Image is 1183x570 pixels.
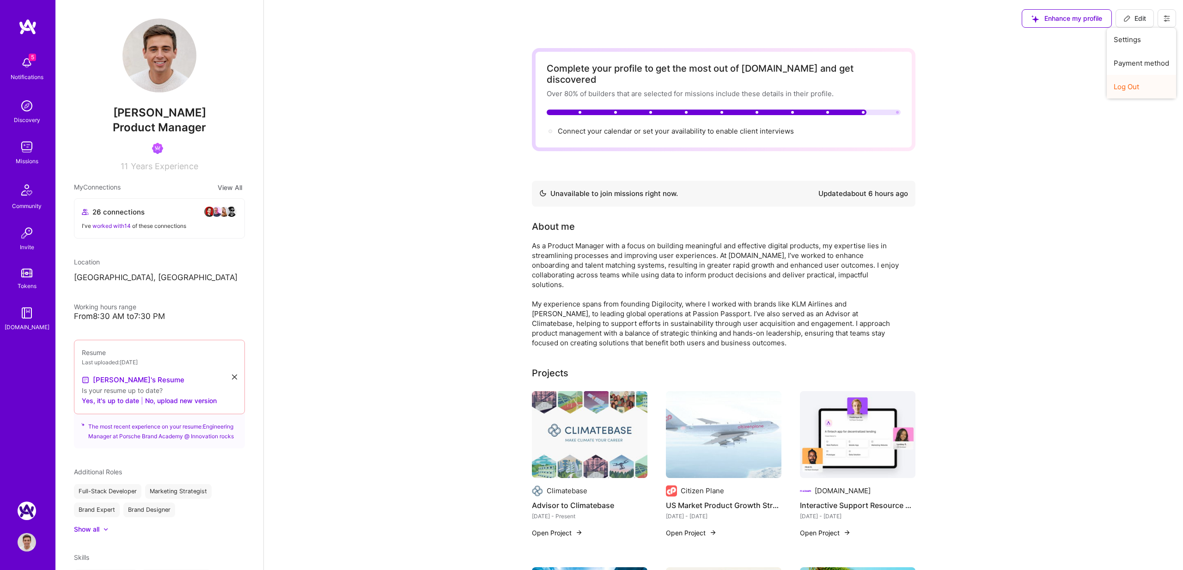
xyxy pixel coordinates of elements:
span: Edit [1123,14,1146,23]
button: View All [215,182,245,193]
span: [PERSON_NAME] [74,106,245,120]
div: Projects [532,366,568,380]
img: User Avatar [122,18,196,92]
button: 26 connectionsavataravataravataravatarI've worked with14 of these connections [74,198,245,239]
div: Missions [16,156,38,166]
img: Been on Mission [152,143,163,154]
button: Yes, it's up to date [82,395,139,406]
span: Additional Roles [74,468,122,476]
button: No, upload new version [145,395,217,406]
img: arrow-right [843,529,851,536]
div: I've of these connections [82,221,237,231]
img: Company logo [800,485,811,496]
img: Community [16,179,38,201]
img: avatar [226,206,237,217]
img: Resume [82,376,89,384]
h4: Interactive Support Resource — [DOMAIN_NAME] [800,499,915,511]
div: Show all [74,525,99,534]
span: Connect your calendar or set your availability to enable client interviews [558,127,794,135]
img: Invite [18,224,36,242]
span: 26 connections [92,207,145,217]
div: Updated about 6 hours ago [818,188,908,199]
img: arrow-right [709,529,717,536]
img: logo [18,18,37,35]
div: Notifications [11,72,43,82]
div: About me [532,220,575,233]
div: Unavailable to join missions right now. [539,188,678,199]
span: 5 [29,54,36,61]
span: Skills [74,553,89,561]
img: avatar [211,206,222,217]
i: icon Close [232,374,237,380]
img: tokens [21,269,32,277]
button: Payment method [1107,51,1176,75]
img: arrow-right [575,529,583,536]
span: | [141,396,143,405]
span: Working hours range [74,303,136,311]
span: Resume [82,349,106,356]
span: 11 [121,161,128,171]
div: [DOMAIN_NAME] [5,322,49,332]
img: Company logo [666,485,677,496]
div: Brand Designer [123,503,175,517]
div: Is your resume up to date? [82,386,237,395]
h4: US Market Product Growth Strategy [666,499,781,511]
span: Years Experience [131,161,198,171]
div: From 8:30 AM to 7:30 PM [74,312,245,321]
span: Enhance my profile [1031,14,1102,23]
button: Edit [1116,9,1154,28]
i: icon Collaborator [82,208,89,215]
img: Interactive Support Resource — A.Guide [800,391,915,478]
span: My Connections [74,182,121,193]
p: [GEOGRAPHIC_DATA], [GEOGRAPHIC_DATA] [74,272,245,283]
div: [DATE] - Present [532,511,647,521]
div: Climatebase [547,486,587,496]
div: The most recent experience on your resume: Engineering Manager at Porsche Brand Academy @ Innovat... [74,409,245,448]
div: Tokens [18,281,37,291]
div: Over 80% of builders that are selected for missions include these details in their profile. [547,89,901,98]
i: icon SuggestedTeams [81,422,85,428]
div: Brand Expert [74,503,120,517]
div: Location [74,257,245,267]
div: Discovery [14,115,40,125]
img: avatar [204,206,215,217]
img: teamwork [18,138,36,156]
img: A.Team: Google Calendar Integration Testing [18,502,36,520]
button: Open Project [532,528,583,538]
button: Log Out [1107,75,1176,98]
div: [DATE] - [DATE] [800,511,915,521]
button: Settings [1107,28,1176,51]
img: Availability [539,190,547,197]
div: Invite [20,242,34,252]
button: Enhance my profile [1022,9,1112,28]
h4: Advisor to Climatebase [532,499,647,511]
img: Company logo [532,485,543,496]
img: guide book [18,304,36,322]
button: Open Project [666,528,717,538]
div: As a Product Manager with a focus on building meaningful and effective digital products, my exper... [532,241,902,348]
img: Advisor to Climatebase [532,391,647,478]
div: Full-Stack Developer [74,484,141,499]
div: [DATE] - [DATE] [666,511,781,521]
span: Product Manager [113,121,206,134]
a: User Avatar [15,533,38,552]
span: worked with 14 [92,222,131,229]
div: [DOMAIN_NAME] [815,486,871,496]
button: Open Project [800,528,851,538]
img: avatar [219,206,230,217]
div: Citizen Plane [681,486,724,496]
div: Last uploaded: [DATE] [82,357,237,367]
img: US Market Product Growth Strategy [666,391,781,478]
a: A.Team: Google Calendar Integration Testing [15,502,38,520]
img: bell [18,54,36,72]
a: [PERSON_NAME]'s Resume [82,374,184,386]
div: Marketing Strategist [145,484,212,499]
img: User Avatar [18,533,36,552]
div: Community [12,201,42,211]
div: Complete your profile to get the most out of [DOMAIN_NAME] and get discovered [547,63,901,85]
i: icon SuggestedTeams [1031,15,1039,23]
img: discovery [18,97,36,115]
